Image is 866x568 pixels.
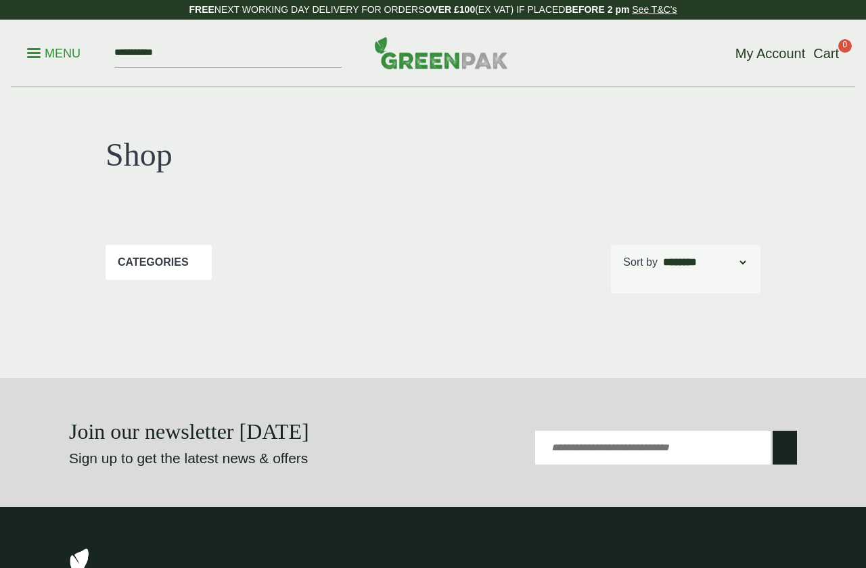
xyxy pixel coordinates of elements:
[374,37,508,69] img: GreenPak Supplies
[69,448,396,469] p: Sign up to get the latest news & offers
[735,46,805,61] span: My Account
[813,43,839,64] a: Cart 0
[118,254,189,270] p: Categories
[838,39,852,53] span: 0
[106,135,433,174] h1: Shop
[660,254,748,270] select: Shop order
[813,46,839,61] span: Cart
[189,4,214,15] strong: FREE
[27,45,81,62] p: Menu
[623,254,658,270] p: Sort by
[632,4,677,15] a: See T&C's
[424,4,475,15] strong: OVER £100
[69,419,309,444] strong: Join our newsletter [DATE]
[735,43,805,64] a: My Account
[27,45,81,59] a: Menu
[565,4,629,15] strong: BEFORE 2 pm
